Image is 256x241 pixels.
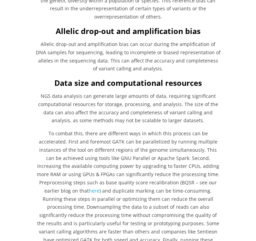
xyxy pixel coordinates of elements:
[56,26,201,36] b: Allelic drop-out and amplification bias
[54,78,202,88] b: Data size and computational resources
[124,192,248,233] iframe: Drift Widget Chat Controller
[37,130,220,194] span: To combat this, there are different ways in which this process can be accelerated. First and fore...
[38,93,218,124] span: NGS data analysis can generate large amounts of data, requiring significant computational resourc...
[36,41,221,72] span: Allelic drop-out and amplification bias can occur during the amplification of DNA samples for seq...
[89,187,99,194] a: here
